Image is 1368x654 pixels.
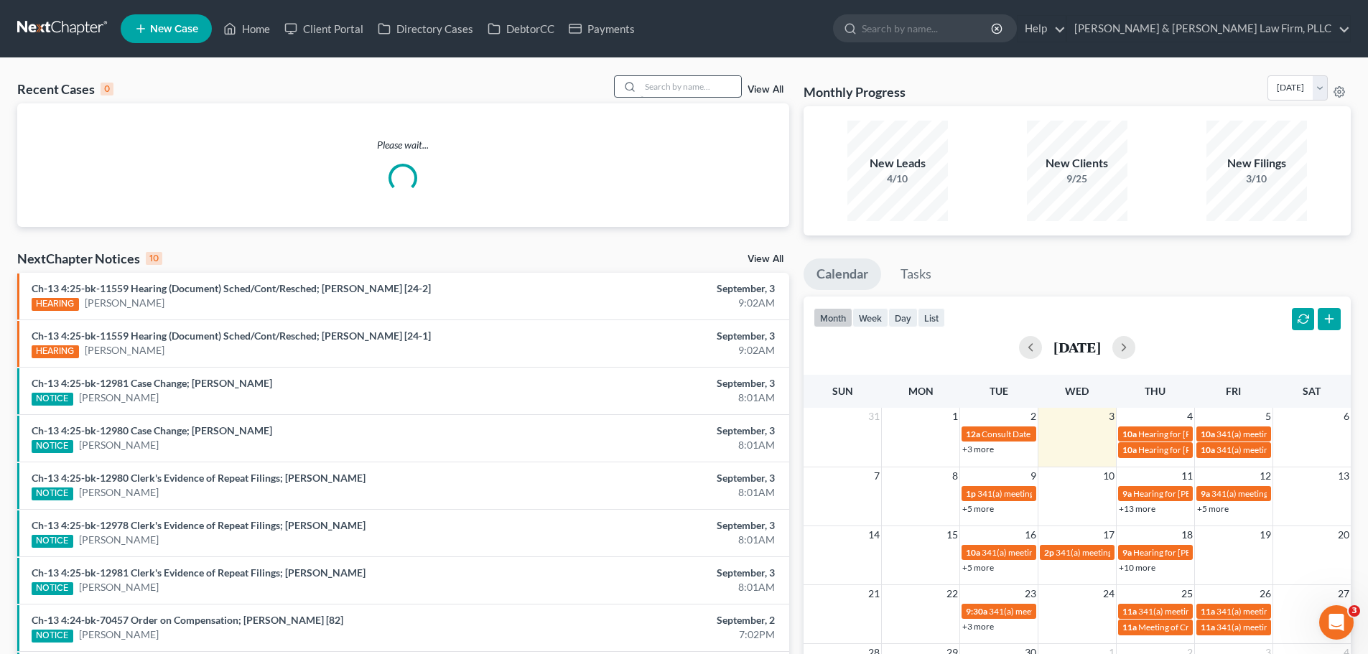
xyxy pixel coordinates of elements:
[1349,605,1360,617] span: 3
[1053,340,1101,355] h2: [DATE]
[536,329,775,343] div: September, 3
[216,16,277,42] a: Home
[32,440,73,453] div: NOTICE
[1258,526,1272,543] span: 19
[1201,429,1215,439] span: 10a
[1138,606,1277,617] span: 341(a) meeting for [PERSON_NAME]
[1180,526,1194,543] span: 18
[536,391,775,405] div: 8:01AM
[1027,155,1127,172] div: New Clients
[536,566,775,580] div: September, 3
[748,85,783,95] a: View All
[1027,172,1127,186] div: 9/25
[847,155,948,172] div: New Leads
[1342,408,1351,425] span: 6
[79,533,159,547] a: [PERSON_NAME]
[867,585,881,602] span: 21
[536,613,775,627] div: September, 2
[536,343,775,358] div: 9:02AM
[536,296,775,310] div: 9:02AM
[1122,622,1137,632] span: 11a
[1197,503,1229,514] a: +5 more
[32,330,431,342] a: Ch-13 4:25-bk-11559 Hearing (Document) Sched/Cont/Resched; [PERSON_NAME] [24-1]
[32,519,366,531] a: Ch-13 4:25-bk-12978 Clerk's Evidence of Repeat Filings; [PERSON_NAME]
[1216,622,1355,632] span: 341(a) meeting for [PERSON_NAME]
[1216,444,1355,455] span: 341(a) meeting for [PERSON_NAME]
[1102,526,1116,543] span: 17
[1201,606,1215,617] span: 11a
[536,376,775,391] div: September, 3
[79,391,159,405] a: [PERSON_NAME]
[804,258,881,290] a: Calendar
[867,526,881,543] span: 14
[1056,547,1194,558] span: 341(a) meeting for [PERSON_NAME]
[1138,622,1298,632] span: Meeting of Creditors for [PERSON_NAME]
[480,16,562,42] a: DebtorCC
[32,535,73,548] div: NOTICE
[966,606,987,617] span: 9:30a
[989,606,1127,617] span: 341(a) meeting for [PERSON_NAME]
[101,83,113,95] div: 0
[32,282,431,294] a: Ch-13 4:25-bk-11559 Hearing (Document) Sched/Cont/Resched; [PERSON_NAME] [24-2]
[536,438,775,452] div: 8:01AM
[982,547,1120,558] span: 341(a) meeting for [PERSON_NAME]
[277,16,371,42] a: Client Portal
[1226,385,1241,397] span: Fri
[32,472,366,484] a: Ch-13 4:25-bk-12980 Clerk's Evidence of Repeat Filings; [PERSON_NAME]
[1119,562,1155,573] a: +10 more
[1216,429,1355,439] span: 341(a) meeting for [PERSON_NAME]
[1067,16,1350,42] a: [PERSON_NAME] & [PERSON_NAME] Law Firm, PLLC
[536,471,775,485] div: September, 3
[982,429,1112,439] span: Consult Date for [PERSON_NAME]
[945,526,959,543] span: 15
[1336,526,1351,543] span: 20
[1023,526,1038,543] span: 16
[966,429,980,439] span: 12a
[966,488,976,499] span: 1p
[32,345,79,358] div: HEARING
[951,467,959,485] span: 8
[1138,444,1250,455] span: Hearing for [PERSON_NAME]
[1180,467,1194,485] span: 11
[1206,155,1307,172] div: New Filings
[962,444,994,454] a: +3 more
[962,621,994,632] a: +3 more
[79,485,159,500] a: [PERSON_NAME]
[1044,547,1054,558] span: 2p
[17,80,113,98] div: Recent Cases
[1201,488,1210,499] span: 9a
[17,138,789,152] p: Please wait...
[150,24,198,34] span: New Case
[146,252,162,265] div: 10
[1319,605,1354,640] iframe: Intercom live chat
[536,485,775,500] div: 8:01AM
[951,408,959,425] span: 1
[1336,585,1351,602] span: 27
[852,308,888,327] button: week
[1122,547,1132,558] span: 9a
[32,377,272,389] a: Ch-13 4:25-bk-12981 Case Change; [PERSON_NAME]
[536,518,775,533] div: September, 3
[536,580,775,594] div: 8:01AM
[85,343,164,358] a: [PERSON_NAME]
[1201,444,1215,455] span: 10a
[847,172,948,186] div: 4/10
[1303,385,1321,397] span: Sat
[1029,467,1038,485] span: 9
[1138,429,1250,439] span: Hearing for [PERSON_NAME]
[32,424,272,436] a: Ch-13 4:25-bk-12980 Case Change; [PERSON_NAME]
[867,408,881,425] span: 31
[1258,467,1272,485] span: 12
[32,582,73,595] div: NOTICE
[990,385,1008,397] span: Tue
[1206,172,1307,186] div: 3/10
[1107,408,1116,425] span: 3
[962,562,994,573] a: +5 more
[977,488,1116,499] span: 341(a) meeting for [PERSON_NAME]
[918,308,945,327] button: list
[814,308,852,327] button: month
[32,487,73,500] div: NOTICE
[32,566,366,579] a: Ch-13 4:25-bk-12981 Clerk's Evidence of Repeat Filings; [PERSON_NAME]
[85,296,164,310] a: [PERSON_NAME]
[79,438,159,452] a: [PERSON_NAME]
